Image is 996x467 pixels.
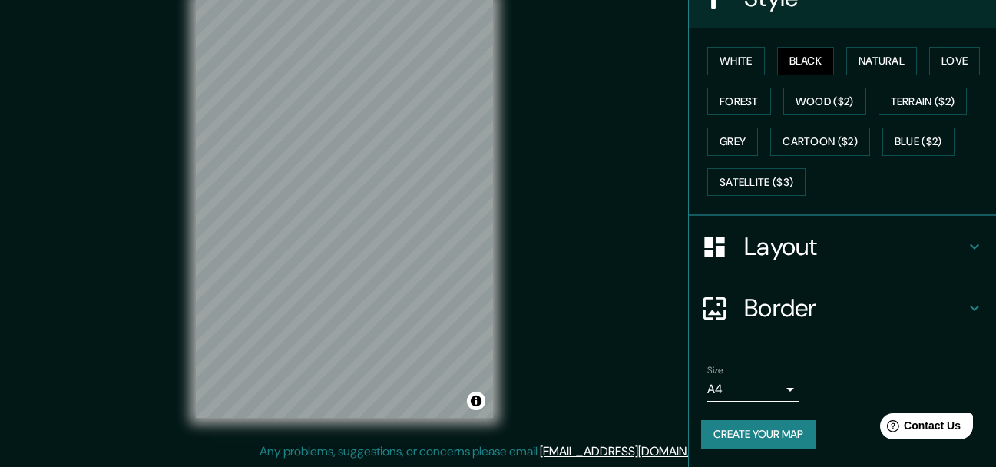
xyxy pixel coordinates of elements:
button: Grey [707,128,758,156]
button: Forest [707,88,771,116]
div: Layout [689,216,996,277]
button: Create your map [701,420,816,449]
div: Border [689,277,996,339]
label: Size [707,364,723,377]
button: Toggle attribution [467,392,485,410]
button: Satellite ($3) [707,168,806,197]
p: Any problems, suggestions, or concerns please email . [260,442,732,461]
h4: Layout [744,231,965,262]
button: Terrain ($2) [879,88,968,116]
button: Wood ($2) [783,88,866,116]
h4: Border [744,293,965,323]
button: Love [929,47,980,75]
button: Cartoon ($2) [770,128,870,156]
button: Black [777,47,835,75]
a: [EMAIL_ADDRESS][DOMAIN_NAME] [540,443,730,459]
iframe: Help widget launcher [859,407,979,450]
button: Natural [846,47,917,75]
button: Blue ($2) [882,128,955,156]
div: A4 [707,377,799,402]
button: White [707,47,765,75]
